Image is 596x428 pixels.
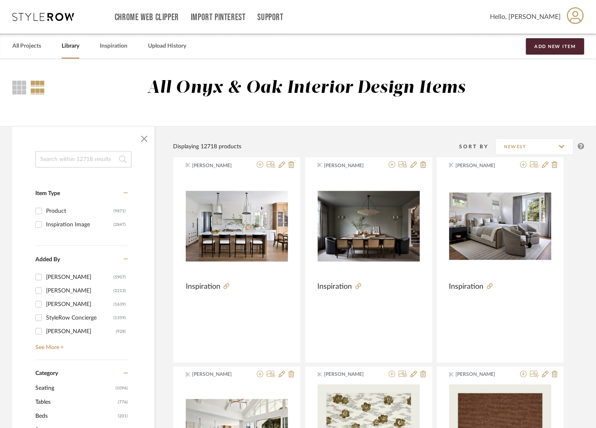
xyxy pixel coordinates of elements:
[100,41,127,52] a: Inspiration
[118,410,128,423] span: (201)
[113,271,126,284] div: (5907)
[62,41,79,52] a: Library
[526,38,584,55] button: Add New Item
[136,131,152,147] button: Close
[192,162,244,169] span: [PERSON_NAME]
[324,371,376,378] span: [PERSON_NAME]
[46,325,116,338] div: [PERSON_NAME]
[318,191,420,261] img: Inspiration
[192,371,244,378] span: [PERSON_NAME]
[173,142,241,151] div: Displaying 12718 products
[186,191,288,262] img: Inspiration
[113,284,126,297] div: (2213)
[113,218,126,231] div: (2847)
[186,282,220,291] span: Inspiration
[490,12,561,22] span: Hello, [PERSON_NAME]
[35,151,132,168] input: Search within 12718 results
[113,311,126,324] div: (1359)
[35,410,116,423] span: Beds
[449,282,484,291] span: Inspiration
[115,14,179,21] a: Chrome Web Clipper
[460,143,496,151] div: Sort By
[12,41,41,52] a: All Projects
[35,191,60,196] span: Item Type
[118,396,128,409] span: (776)
[456,162,508,169] span: [PERSON_NAME]
[456,371,508,378] span: [PERSON_NAME]
[46,284,113,297] div: [PERSON_NAME]
[324,162,376,169] span: [PERSON_NAME]
[35,257,60,262] span: Added By
[35,382,113,396] span: Seating
[35,370,58,377] span: Category
[148,41,186,52] a: Upload History
[33,338,128,351] a: See More +
[46,218,113,231] div: Inspiration Image
[258,14,284,21] a: Support
[46,271,113,284] div: [PERSON_NAME]
[449,193,552,260] img: Inspiration
[318,282,352,291] span: Inspiration
[116,382,128,395] span: (1096)
[113,298,126,311] div: (1639)
[116,325,126,338] div: (928)
[35,396,116,410] span: Tables
[113,205,126,218] div: (9871)
[191,14,246,21] a: Import Pinterest
[46,298,113,311] div: [PERSON_NAME]
[46,205,113,218] div: Product
[147,78,466,99] div: All Onyx & Oak Interior Design Items
[46,311,113,324] div: StyleRow Concierge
